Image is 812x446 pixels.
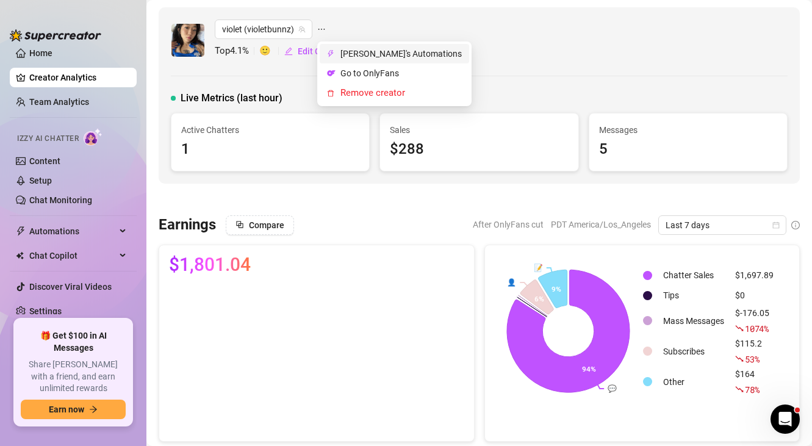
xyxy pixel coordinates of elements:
span: After OnlyFans cut [473,215,544,234]
span: fall [735,324,744,333]
iframe: Intercom live chat [771,405,800,434]
span: PDT America/Los_Angeles [551,215,651,234]
span: Automations [29,221,116,241]
a: Team Analytics [29,97,89,107]
span: $1,801.04 [169,255,251,275]
span: Remove creator [340,87,405,98]
button: Earn nowarrow-right [21,400,126,419]
span: thunderbolt [327,50,336,57]
span: Chat Copilot [29,246,116,265]
td: Other [658,367,729,397]
text: 📝 [534,263,543,272]
span: Sales [390,123,568,137]
span: Izzy AI Chatter [17,133,79,145]
td: Tips [658,286,729,305]
span: thunderbolt [16,226,26,236]
img: AI Chatter [84,128,102,146]
h3: Earnings [159,215,216,235]
span: violet (violetbunnz) [222,20,305,38]
span: fall [735,354,744,363]
span: ellipsis [317,20,326,39]
span: Edit Creator's Bio [298,46,364,56]
span: Share [PERSON_NAME] with a friend, and earn unlimited rewards [21,359,126,395]
div: $1,697.89 [735,268,774,282]
span: Messages [599,123,777,137]
button: Edit Creator's Bio [284,41,364,61]
a: Creator Analytics [29,68,127,87]
div: $-176.05 [735,306,774,336]
td: Subscribes [658,337,729,366]
div: $115.2 [735,337,774,366]
span: arrow-right [89,405,98,414]
img: logo-BBDzfeDw.svg [10,29,101,41]
div: $164 [735,367,774,397]
span: 🙂 [259,44,284,59]
a: Settings [29,306,62,316]
span: info-circle [791,221,800,229]
a: Home [29,48,52,58]
text: 👤 [507,278,516,287]
img: violet [171,24,204,57]
a: Setup [29,176,52,185]
text: 💬 [608,384,617,393]
span: 🎁 Get $100 in AI Messages [21,330,126,354]
span: [PERSON_NAME]'s Automations [340,47,462,60]
span: fall [735,385,744,394]
span: Live Metrics (last hour) [181,91,282,106]
a: Discover Viral Videos [29,282,112,292]
td: Chatter Sales [658,266,729,285]
a: Chat Monitoring [29,195,92,205]
span: delete [327,90,336,97]
span: 1074 % [745,323,769,334]
span: Top 4.1 % [215,44,259,59]
span: block [235,220,244,229]
div: 1 [181,138,359,161]
span: Last 7 days [666,216,779,234]
div: $0 [735,289,774,302]
a: Content [29,156,60,166]
span: 53 % [745,353,759,365]
div: 5 [599,138,777,161]
td: Mass Messages [658,306,729,336]
span: Earn now [49,405,84,414]
span: Active Chatters [181,123,359,137]
span: Compare [249,220,284,230]
div: $288 [390,138,568,161]
span: calendar [772,221,780,229]
button: Compare [226,215,294,235]
a: Go to OnlyFans [340,68,399,78]
span: team [298,26,306,33]
img: Chat Copilot [16,251,24,260]
span: 78 % [745,384,759,395]
span: edit [284,47,293,56]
